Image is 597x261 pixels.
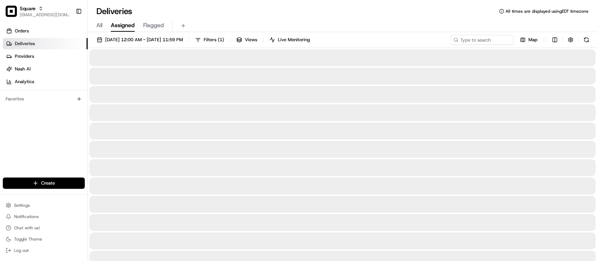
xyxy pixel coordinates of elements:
button: [DATE] 12:00 AM - [DATE] 11:59 PM [94,35,186,45]
span: Providers [15,53,34,60]
a: Orders [3,25,88,37]
span: Live Monitoring [278,37,310,43]
button: Live Monitoring [266,35,313,45]
button: Map [517,35,541,45]
button: Refresh [582,35,591,45]
span: Filters [204,37,224,43]
span: Assigned [111,21,135,30]
input: Type to search [451,35,514,45]
a: Deliveries [3,38,88,49]
a: Analytics [3,76,88,87]
button: Filters(1) [192,35,227,45]
span: Toggle Theme [14,236,42,242]
span: Notifications [14,214,39,219]
a: Nash AI [3,63,88,75]
img: Square [6,6,17,17]
span: All times are displayed using EDT timezone [506,8,589,14]
button: Views [233,35,260,45]
span: Deliveries [15,41,35,47]
span: Analytics [15,79,34,85]
button: Square [20,5,36,12]
button: Chat with us! [3,223,85,233]
button: Notifications [3,212,85,222]
span: All [96,21,102,30]
span: Chat with us! [14,225,40,231]
span: [DATE] 12:00 AM - [DATE] 11:59 PM [105,37,183,43]
button: [EMAIL_ADDRESS][DOMAIN_NAME] [20,12,70,18]
button: SquareSquare[EMAIL_ADDRESS][DOMAIN_NAME] [3,3,73,20]
span: Orders [15,28,29,34]
span: Settings [14,203,30,208]
button: Log out [3,246,85,255]
button: Settings [3,200,85,210]
button: Create [3,178,85,189]
div: Favorites [3,93,85,105]
span: ( 1 ) [218,37,224,43]
span: Flagged [143,21,164,30]
span: Map [528,37,538,43]
h1: Deliveries [96,6,132,17]
span: Nash AI [15,66,31,72]
a: Providers [3,51,88,62]
span: Views [245,37,257,43]
span: Create [41,180,55,186]
button: Toggle Theme [3,234,85,244]
span: Log out [14,248,28,253]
